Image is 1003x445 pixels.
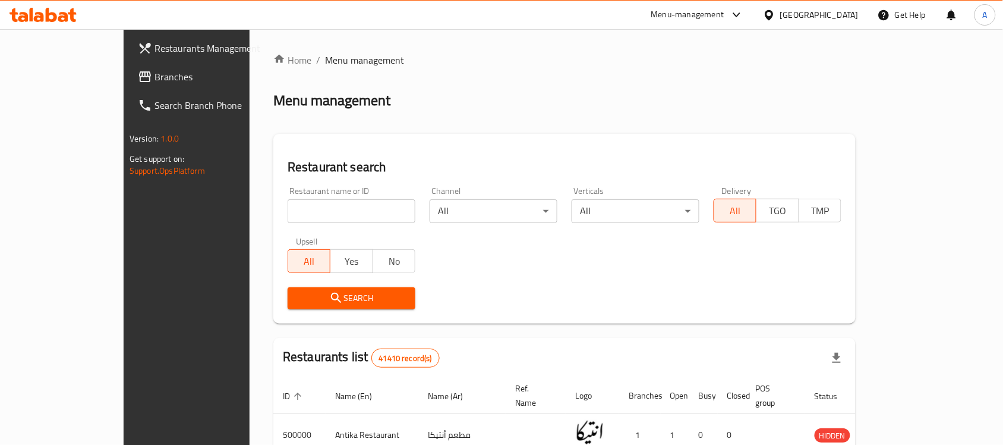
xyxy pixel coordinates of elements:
span: No [378,253,411,270]
th: Branches [619,378,661,414]
span: HIDDEN [815,429,850,443]
span: Get support on: [130,151,184,167]
div: Menu-management [651,8,724,22]
div: [GEOGRAPHIC_DATA] [780,8,859,21]
span: ID [283,389,305,403]
span: Branches [154,70,282,84]
span: A [983,8,988,21]
button: Yes [330,249,373,273]
span: Search Branch Phone [154,98,282,112]
span: Name (Ar) [428,389,478,403]
th: Logo [566,378,619,414]
button: No [373,249,415,273]
div: All [430,199,557,223]
h2: Menu management [273,91,390,110]
th: Busy [689,378,718,414]
div: Total records count [371,349,440,368]
th: Closed [718,378,746,414]
button: TMP [799,199,841,223]
th: Open [661,378,689,414]
a: Branches [128,62,291,91]
span: Status [815,389,853,403]
span: Search [297,291,406,306]
a: Support.OpsPlatform [130,163,205,178]
nav: breadcrumb [273,53,856,67]
div: All [572,199,699,223]
span: All [293,253,326,270]
button: TGO [756,199,799,223]
span: Yes [335,253,368,270]
span: Menu management [325,53,404,67]
span: 41410 record(s) [372,353,439,364]
a: Restaurants Management [128,34,291,62]
span: Restaurants Management [154,41,282,55]
button: All [288,249,330,273]
span: Name (En) [335,389,387,403]
h2: Restaurant search [288,158,841,176]
input: Search for restaurant name or ID.. [288,199,415,223]
div: HIDDEN [815,428,850,443]
span: 1.0.0 [160,131,179,146]
span: TGO [761,202,794,220]
label: Upsell [296,237,318,246]
label: Delivery [722,187,752,195]
span: Ref. Name [515,381,551,410]
span: POS group [756,381,791,410]
a: Home [273,53,311,67]
button: All [714,199,756,223]
button: Search [288,287,415,309]
span: TMP [804,202,837,220]
a: Search Branch Phone [128,91,291,120]
li: / [316,53,320,67]
div: Export file [822,344,851,372]
span: Version: [130,131,159,146]
h2: Restaurants list [283,348,440,368]
span: All [719,202,752,220]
